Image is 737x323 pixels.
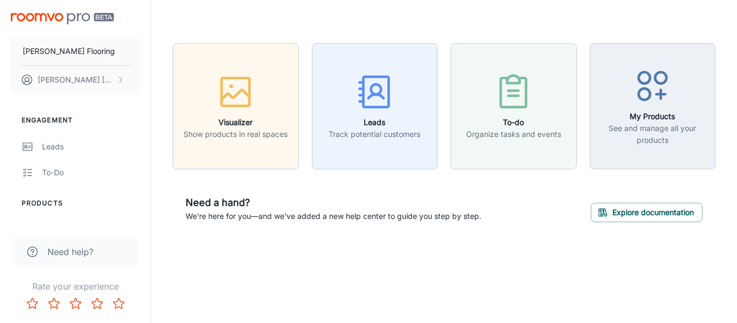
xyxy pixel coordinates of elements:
[591,203,702,222] button: Explore documentation
[329,116,420,128] h6: Leads
[11,13,114,24] img: Roomvo PRO Beta
[11,66,140,94] button: [PERSON_NAME] [PERSON_NAME]
[42,224,140,236] div: My Products
[23,45,115,57] p: [PERSON_NAME] Flooring
[451,43,577,169] button: To-doOrganize tasks and events
[466,116,561,128] h6: To-do
[597,111,709,122] h6: My Products
[597,122,709,146] p: See and manage all your products
[186,195,481,210] h6: Need a hand?
[183,128,288,140] p: Show products in real spaces
[11,37,140,65] button: [PERSON_NAME] Flooring
[466,128,561,140] p: Organize tasks and events
[183,116,288,128] h6: Visualizer
[47,245,93,258] span: Need help?
[590,100,716,111] a: My ProductsSee and manage all your products
[312,100,438,111] a: LeadsTrack potential customers
[312,43,438,169] button: LeadsTrack potential customers
[591,206,702,217] a: Explore documentation
[590,43,716,169] button: My ProductsSee and manage all your products
[186,210,481,222] p: We're here for you—and we've added a new help center to guide you step by step.
[173,43,299,169] button: VisualizerShow products in real spaces
[42,167,140,178] div: To-do
[42,141,140,153] div: Leads
[329,128,420,140] p: Track potential customers
[38,74,114,86] p: [PERSON_NAME] [PERSON_NAME]
[451,100,577,111] a: To-doOrganize tasks and events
